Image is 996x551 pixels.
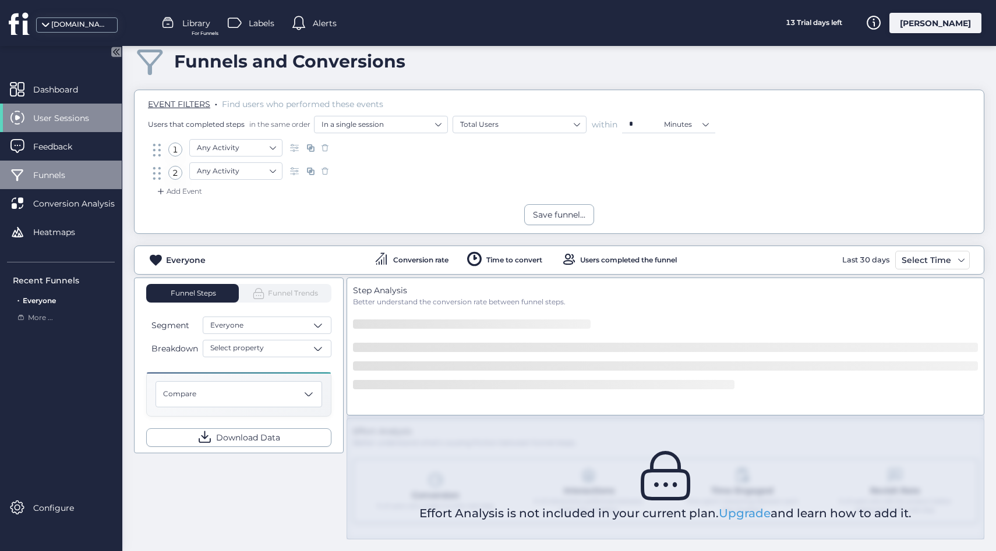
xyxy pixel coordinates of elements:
[353,284,978,297] div: Step Analysis
[168,143,182,157] div: 1
[33,169,83,182] span: Funnels
[393,257,448,264] div: Conversion rate
[899,253,954,267] div: Select Time
[533,208,585,221] div: Save funnel...
[148,99,210,109] span: EVENT FILTERS
[247,119,310,129] span: in the same order
[770,13,857,33] div: 13 Trial days left
[148,119,245,129] span: Users that completed steps
[28,312,53,324] span: More ...
[419,504,912,522] span: Effort Analysis is not included in your current plan. and learn how to add it.
[486,257,542,264] div: Time to convert
[155,186,202,197] div: Add Event
[23,296,56,305] span: Everyone
[146,428,331,447] button: Download Data
[33,83,96,96] span: Dashboard
[222,99,383,109] span: Find users who performed these events
[889,13,981,33] div: [PERSON_NAME]
[460,116,579,133] nz-select-item: Total Users
[168,166,182,180] div: 2
[313,17,337,30] span: Alerts
[197,162,275,180] nz-select-item: Any Activity
[580,257,677,264] div: Users completed the funnel
[17,294,19,305] span: .
[146,318,200,332] button: Segment
[252,287,318,300] span: Funnel Trends
[33,197,132,210] span: Conversion Analysis
[182,17,210,30] span: Library
[33,502,91,514] span: Configure
[215,97,217,108] span: .
[839,251,892,269] div: Last 30 days
[166,254,206,266] div: Everyone
[592,119,617,130] span: within
[664,116,708,133] nz-select-item: Minutes
[192,30,218,37] span: For Funnels
[13,274,115,287] div: Recent Funnels
[197,139,275,157] nz-select-item: Any Activity
[322,116,440,133] nz-select-item: In a single session
[216,431,280,444] span: Download Data
[151,319,189,332] span: Segment
[51,19,110,30] div: [DOMAIN_NAME]
[210,320,243,331] span: Everyone
[169,290,216,297] span: Funnel Steps
[163,389,196,400] span: Compare
[33,112,107,125] span: User Sessions
[174,51,405,72] div: Funnels and Conversions
[33,140,90,153] span: Feedback
[146,342,200,356] button: Breakdown
[151,342,198,355] span: Breakdown
[353,297,978,308] div: Better understand the conversion rate between funnel steps.
[249,17,274,30] span: Labels
[210,343,264,354] span: Select property
[33,226,93,239] span: Heatmaps
[719,506,771,520] a: Upgrade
